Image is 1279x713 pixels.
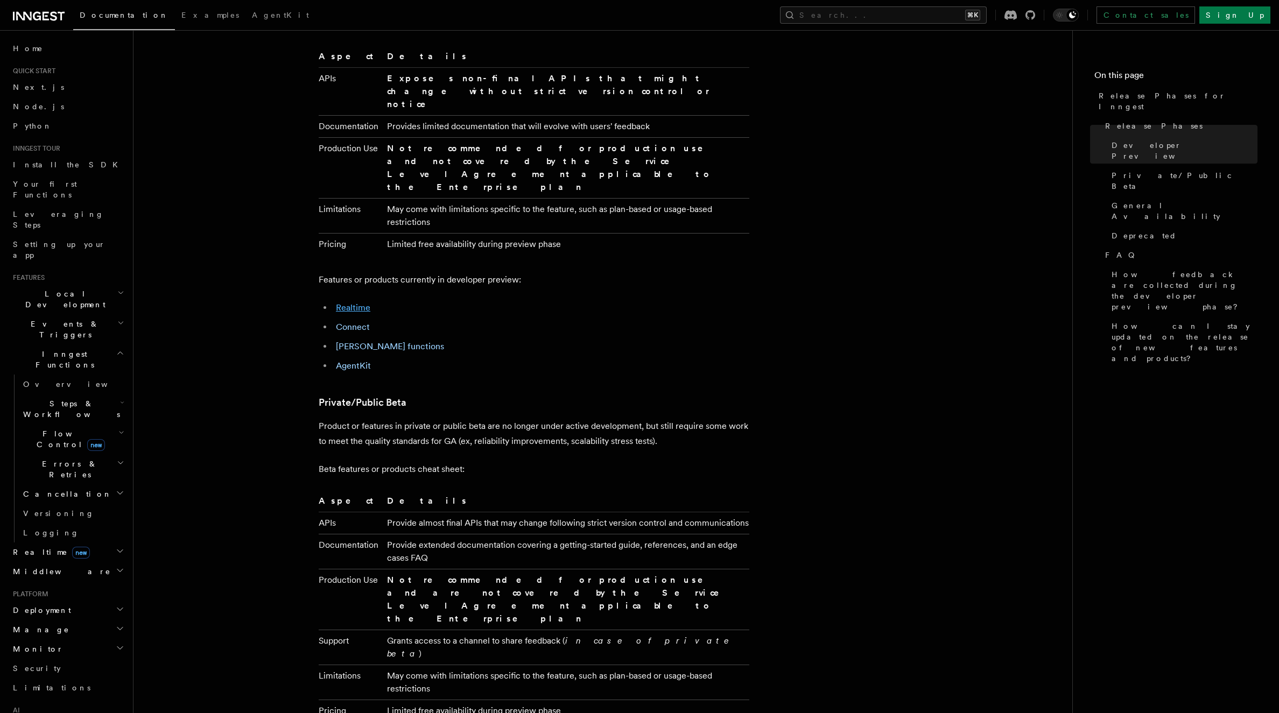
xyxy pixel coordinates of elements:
[387,575,734,624] strong: Not recommended for production use and are not covered by the Service Level Agreement applicable ...
[9,605,71,616] span: Deployment
[383,534,749,569] td: Provide extended documentation covering a getting-started guide, references, and an edge cases FAQ
[9,344,127,375] button: Inngest Functions
[19,489,112,499] span: Cancellation
[9,590,48,598] span: Platform
[336,322,370,332] a: Connect
[23,380,134,389] span: Overview
[1107,136,1257,166] a: Developer Preview
[9,349,116,370] span: Inngest Functions
[9,97,127,116] a: Node.js
[1107,166,1257,196] a: Private/Public Beta
[9,284,127,314] button: Local Development
[1105,121,1203,131] span: Release Phases
[72,547,90,559] span: new
[1105,250,1140,260] span: FAQ
[383,665,749,700] td: May come with limitations specific to the feature, such as plan-based or usage-based restrictions
[319,272,749,287] p: Features or products currently in developer preview:
[336,302,370,313] a: Realtime
[319,462,749,477] p: Beta features or products cheat sheet:
[13,180,77,199] span: Your first Functions
[87,439,105,451] span: new
[336,341,444,351] a: [PERSON_NAME] functions
[1112,269,1257,312] span: How feedback are collected during the developer preview phase?
[9,314,127,344] button: Events & Triggers
[9,659,127,678] a: Security
[383,233,749,255] td: Limited free availability during preview phase
[1053,9,1079,22] button: Toggle dark mode
[1112,140,1257,161] span: Developer Preview
[1107,316,1257,368] a: How can I stay updated on the release of new features and products?
[9,288,117,310] span: Local Development
[1101,116,1257,136] a: Release Phases
[13,240,106,259] span: Setting up your app
[387,143,718,192] strong: Not recommended for production use and not covered by the Service Level Agreement applicable to t...
[9,624,69,635] span: Manage
[1094,86,1257,116] a: Release Phases for Inngest
[1094,69,1257,86] h4: On this page
[19,394,127,424] button: Steps & Workflows
[319,67,383,115] td: APIs
[19,504,127,523] a: Versioning
[13,160,124,169] span: Install the SDK
[13,683,90,692] span: Limitations
[383,198,749,233] td: May come with limitations specific to the feature, such as plan-based or usage-based restrictions
[19,428,118,450] span: Flow Control
[9,77,127,97] a: Next.js
[19,398,120,420] span: Steps & Workflows
[383,50,749,68] th: Details
[19,375,127,394] a: Overview
[9,562,127,581] button: Middleware
[1112,170,1257,192] span: Private/Public Beta
[13,210,104,229] span: Leveraging Steps
[23,509,94,518] span: Versioning
[252,11,309,19] span: AgentKit
[9,375,127,542] div: Inngest Functions
[319,512,383,534] td: APIs
[9,67,55,75] span: Quick start
[9,155,127,174] a: Install the SDK
[13,664,61,673] span: Security
[387,73,709,109] strong: Exposes non-final APIs that might change without strict version control or notice
[13,102,64,111] span: Node.js
[319,50,383,68] th: Aspect
[1097,6,1195,24] a: Contact sales
[965,10,980,20] kbd: ⌘K
[80,11,168,19] span: Documentation
[1112,321,1257,364] span: How can I stay updated on the release of new features and products?
[319,395,406,410] a: Private/Public Beta
[9,144,60,153] span: Inngest tour
[9,204,127,235] a: Leveraging Steps
[319,115,383,137] td: Documentation
[19,458,117,480] span: Errors & Retries
[73,3,175,30] a: Documentation
[23,528,79,537] span: Logging
[383,630,749,665] td: Grants access to a channel to share feedback ( )
[13,122,52,130] span: Python
[9,273,45,282] span: Features
[9,235,127,265] a: Setting up your app
[19,523,127,542] a: Logging
[181,11,239,19] span: Examples
[383,115,749,137] td: Provides limited documentation that will evolve with users' feedback
[319,665,383,700] td: Limitations
[19,484,127,504] button: Cancellation
[9,39,127,58] a: Home
[319,233,383,255] td: Pricing
[1199,6,1270,24] a: Sign Up
[19,424,127,454] button: Flow Controlnew
[1112,230,1177,241] span: Deprecated
[9,601,127,620] button: Deployment
[780,6,987,24] button: Search...⌘K
[319,630,383,665] td: Support
[319,137,383,198] td: Production Use
[9,547,90,557] span: Realtime
[319,494,383,512] th: Aspect
[9,174,127,204] a: Your first Functions
[1107,226,1257,245] a: Deprecated
[383,512,749,534] td: Provide almost final APIs that may change following strict version control and communications
[13,43,43,54] span: Home
[1107,265,1257,316] a: How feedback are collected during the developer preview phase?
[1112,200,1257,222] span: General Availability
[387,636,734,659] em: in case of private beta
[1107,196,1257,226] a: General Availability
